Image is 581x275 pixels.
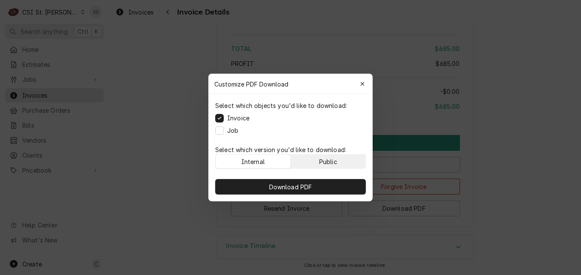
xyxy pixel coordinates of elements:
p: Select which version you'd like to download: [215,145,366,154]
div: Internal [241,157,265,166]
label: Invoice [227,114,249,123]
div: Customize PDF Download [208,74,373,94]
button: Download PDF [215,179,366,194]
label: Job [227,126,238,135]
span: Download PDF [267,182,314,191]
p: Select which objects you'd like to download: [215,101,347,110]
div: Public [319,157,337,166]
